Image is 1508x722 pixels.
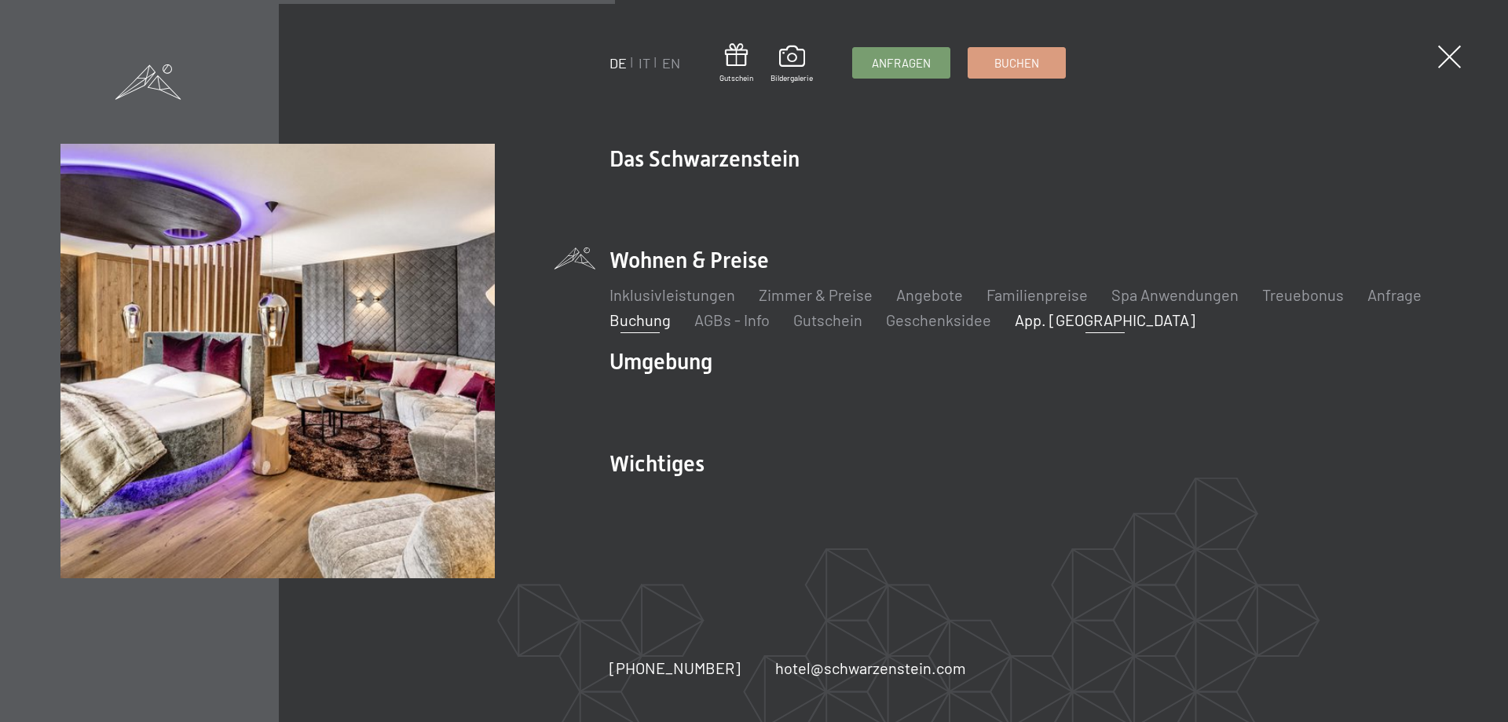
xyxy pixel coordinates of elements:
a: Angebote [896,285,963,304]
a: [PHONE_NUMBER] [609,657,741,679]
a: Inklusivleistungen [609,285,735,304]
a: Anfragen [853,48,950,78]
span: Buchen [994,55,1039,71]
a: DE [609,54,627,71]
a: EN [662,54,680,71]
a: Geschenksidee [886,310,991,329]
span: [PHONE_NUMBER] [609,658,741,677]
a: Spa Anwendungen [1111,285,1239,304]
a: hotel@schwarzenstein.com [775,657,966,679]
a: IT [639,54,650,71]
a: Zimmer & Preise [759,285,873,304]
a: AGBs - Info [694,310,770,329]
a: Bildergalerie [770,46,813,83]
a: Anfrage [1367,285,1422,304]
a: Gutschein [719,43,753,83]
a: Familienpreise [986,285,1088,304]
a: Gutschein [793,310,862,329]
a: Buchen [968,48,1065,78]
a: Buchung [609,310,671,329]
span: Gutschein [719,72,753,83]
span: Bildergalerie [770,72,813,83]
a: App. [GEOGRAPHIC_DATA] [1015,310,1195,329]
a: Treuebonus [1262,285,1344,304]
span: Anfragen [872,55,931,71]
